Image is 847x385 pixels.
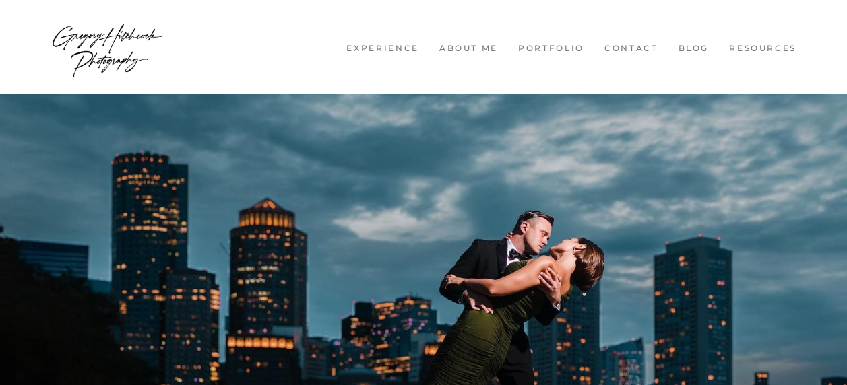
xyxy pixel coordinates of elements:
[51,7,164,87] img: Wedding Photographer Boston - Gregory Hitchcock Photography
[672,43,716,55] a: Blog
[598,43,665,55] a: Contact
[511,43,591,55] a: Portfolio
[340,43,426,55] a: Experience
[433,43,505,55] a: About me
[722,43,803,55] a: Resources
